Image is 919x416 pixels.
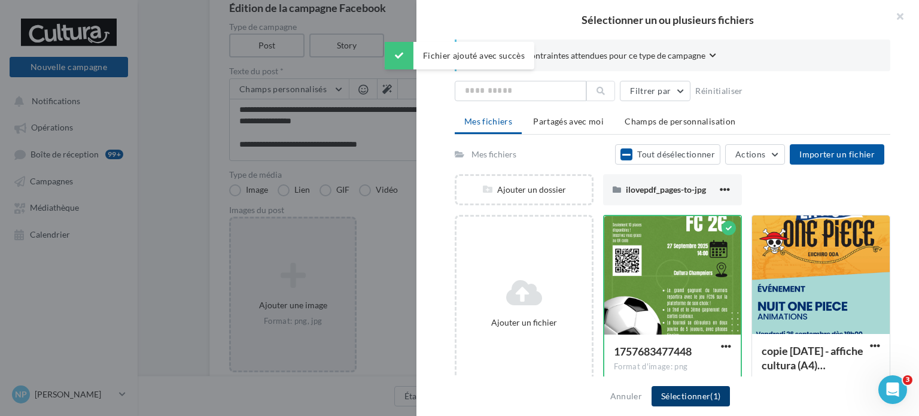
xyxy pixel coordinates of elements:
span: Partagés avec moi [533,116,604,126]
button: Réinitialiser [690,84,748,98]
button: Filtrer par [620,81,690,101]
div: Ajouter un fichier [461,317,587,329]
button: Importer un fichier [790,144,884,165]
span: Champs de personnalisation [625,116,735,126]
span: 1757683477448 [614,345,692,358]
div: Format d'image: png [762,375,880,386]
button: Actions [725,144,785,165]
span: 3 [903,375,912,385]
div: Fichier ajouté avec succès [385,42,534,69]
div: Format d'image: png [614,362,731,372]
button: Annuler [605,389,647,403]
span: Consulter les contraintes attendues pour ce type de campagne [476,50,705,62]
span: (1) [710,391,720,401]
h2: Sélectionner un ou plusieurs fichiers [436,14,900,25]
button: Consulter les contraintes attendues pour ce type de campagne [476,49,716,64]
span: Importer un fichier [799,149,875,159]
span: copie 12-09-2025 - affiche cultura (A4) (2) [762,344,863,372]
span: Actions [735,149,765,159]
span: Mes fichiers [464,116,512,126]
div: Mes fichiers [471,148,516,160]
span: ilovepdf_pages-to-jpg [626,184,706,195]
button: Tout désélectionner [615,144,720,165]
iframe: Intercom live chat [878,375,907,404]
div: Ajouter un dossier [457,184,592,196]
button: Sélectionner(1) [652,386,730,406]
